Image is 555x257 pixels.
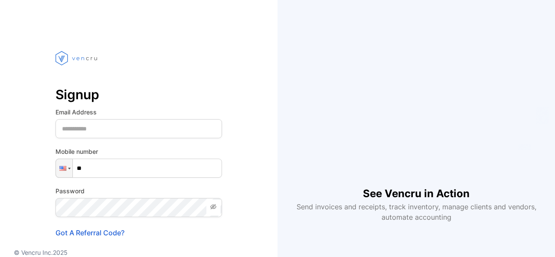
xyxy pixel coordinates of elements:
label: Email Address [55,107,222,117]
h1: See Vencru in Action [363,172,470,202]
p: Send invoices and receipts, track inventory, manage clients and vendors, automate accounting [291,202,541,222]
iframe: YouTube video player [305,35,527,172]
p: Got A Referral Code? [55,228,222,238]
label: Mobile number [55,147,222,156]
img: vencru logo [55,35,99,81]
div: United States: + 1 [56,159,72,177]
label: Password [55,186,222,195]
p: Signup [55,84,222,105]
